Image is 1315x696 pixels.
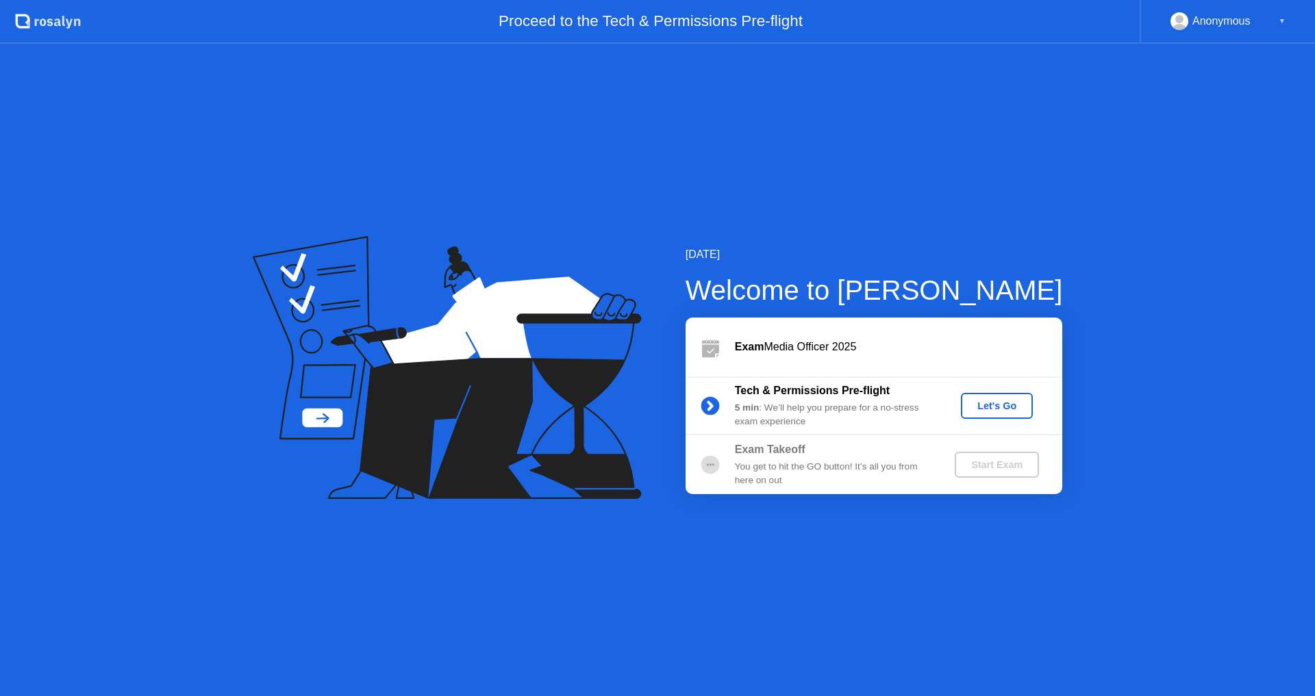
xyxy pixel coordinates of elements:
b: Exam Takeoff [735,443,805,455]
div: Welcome to [PERSON_NAME] [686,270,1063,311]
b: Exam [735,341,764,352]
button: Let's Go [961,393,1033,419]
div: Anonymous [1192,12,1251,30]
div: Media Officer 2025 [735,339,1062,355]
div: ▼ [1279,12,1286,30]
div: Start Exam [960,459,1034,470]
button: Start Exam [955,452,1039,478]
div: [DATE] [686,246,1063,263]
div: Let's Go [966,400,1027,411]
b: Tech & Permissions Pre-flight [735,385,890,396]
div: : We’ll help you prepare for a no-stress exam experience [735,401,932,429]
b: 5 min [735,402,760,413]
div: You get to hit the GO button! It’s all you from here on out [735,460,932,488]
